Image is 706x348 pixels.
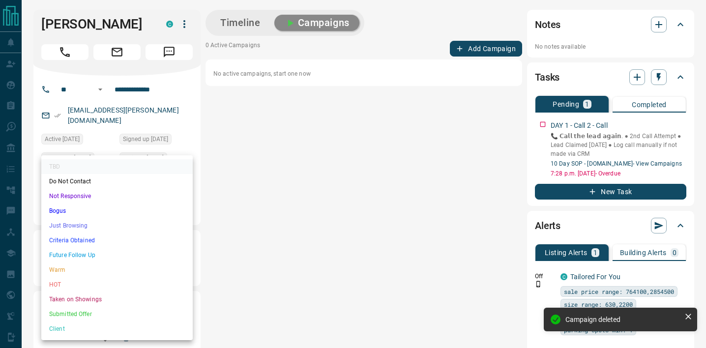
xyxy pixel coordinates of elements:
[41,174,193,189] li: Do Not Contact
[41,203,193,218] li: Bogus
[41,218,193,233] li: Just Browsing
[41,262,193,277] li: Warm
[41,189,193,203] li: Not Responsive
[41,292,193,307] li: Taken on Showings
[41,233,193,248] li: Criteria Obtained
[565,316,680,323] div: Campaign deleted
[41,321,193,336] li: Client
[41,307,193,321] li: Submitted Offer
[41,248,193,262] li: Future Follow Up
[41,277,193,292] li: HOT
